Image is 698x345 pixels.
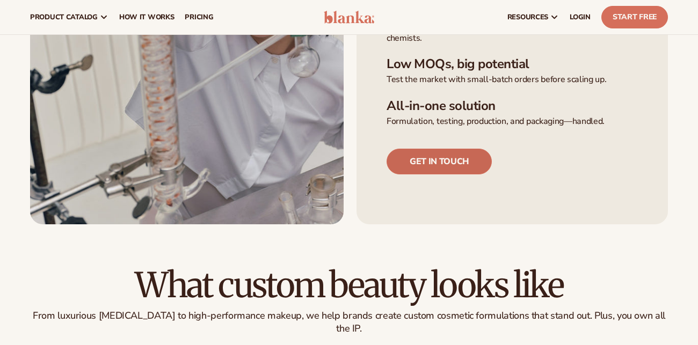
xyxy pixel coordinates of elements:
[387,116,638,127] p: Formulation, testing, production, and packaging—handled.
[387,21,638,44] p: Start from scratch or tweak an existing formula with our expert chemists.
[185,13,213,21] span: pricing
[30,267,668,303] h2: What custom beauty looks like
[324,11,374,24] img: logo
[387,74,638,85] p: Test the market with small-batch orders before scaling up.
[30,310,668,335] p: From luxurious [MEDICAL_DATA] to high-performance makeup, we help brands create custom cosmetic f...
[387,98,638,114] h3: All-in-one solution
[387,149,492,174] a: Get in touch
[570,13,591,21] span: LOGIN
[119,13,174,21] span: How It Works
[601,6,668,28] a: Start Free
[507,13,548,21] span: resources
[30,13,98,21] span: product catalog
[387,56,638,72] h3: Low MOQs, big potential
